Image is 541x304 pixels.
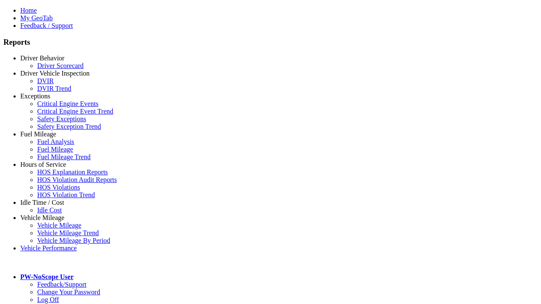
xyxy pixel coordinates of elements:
a: Vehicle Mileage By Period [37,237,110,244]
a: Fuel Mileage [20,130,56,138]
a: Safety Exceptions [37,115,86,122]
a: Vehicle Mileage [20,214,64,221]
a: Fuel Analysis [37,138,74,145]
a: Log Off [37,296,59,303]
a: Hours of Service [20,161,66,168]
a: Idle Time / Cost [20,199,64,206]
a: Safety Exception Trend [37,123,101,130]
a: Vehicle Mileage [37,222,81,229]
a: Feedback/Support [37,281,86,288]
a: HOS Violation Audit Reports [37,176,117,183]
a: Fuel Mileage Trend [37,153,90,160]
a: HOS Violation Trend [37,191,95,198]
a: HOS Violations [37,184,80,191]
a: My GeoTab [20,14,53,22]
a: Home [20,7,37,14]
a: Change Your Password [37,288,100,296]
a: Critical Engine Event Trend [37,108,113,115]
a: Feedback / Support [20,22,73,29]
a: DVIR [37,77,54,84]
a: Driver Scorecard [37,62,84,69]
a: DVIR Trend [37,85,71,92]
a: Exceptions [20,92,50,100]
a: Critical Engine Events [37,100,98,107]
a: Idle Cost [37,206,62,214]
a: Vehicle Mileage Trend [37,229,99,236]
a: PW-NoScope User [20,273,74,280]
a: Vehicle Performance [20,244,77,252]
a: Driver Behavior [20,54,64,62]
a: Fuel Mileage [37,146,73,153]
a: HOS Explanation Reports [37,168,108,176]
a: Driver Vehicle Inspection [20,70,90,77]
h3: Reports [3,38,538,47]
